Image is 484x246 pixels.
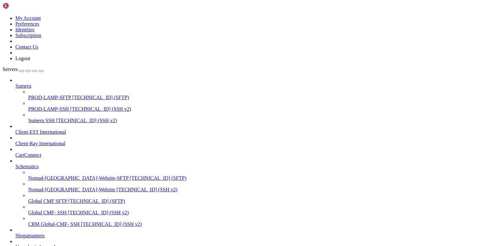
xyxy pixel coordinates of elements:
[70,106,131,112] span: [TECHNICAL_ID] (SSH v2)
[68,210,129,215] span: [TECHNICAL_ID] (SSH v2)
[28,175,128,181] span: Nomad-[GEOGRAPHIC_DATA]-Website-SFTP
[28,95,481,100] a: PROD-LAMP-SFTP [TECHNICAL_ID] (SFTP)
[28,193,481,204] li: Global CMF SFTP [TECHNICAL_ID] (SFTP)
[15,141,481,147] a: Client-Ray International
[15,233,481,239] a: Shopatsumeru
[15,33,41,38] a: Subscription
[28,221,80,227] span: CRM Global-CMF- SSH
[15,147,481,158] li: CartConnect
[15,158,481,227] li: Schematics
[28,204,481,216] li: Global CMF- SSH [TECHNICAL_ID] (SSH v2)
[15,27,35,32] a: Identities
[15,164,39,169] span: Schematics
[72,95,129,100] span: [TECHNICAL_ID] (SFTP)
[15,123,481,135] li: Client-EST International
[28,187,115,192] span: Nomad-[GEOGRAPHIC_DATA]-Website
[28,89,481,100] li: PROD-LAMP-SFTP [TECHNICAL_ID] (SFTP)
[117,187,177,192] span: [TECHNICAL_ID] (SSH v2)
[28,187,481,193] a: Nomad-[GEOGRAPHIC_DATA]-Website [TECHNICAL_ID] (SSH v2)
[15,164,481,170] a: Schematics
[15,83,481,89] a: Sumeru
[28,106,481,112] a: PROD-LAMP-SSH [TECHNICAL_ID] (SSH v2)
[28,95,71,100] span: PROD-LAMP-SFTP
[28,112,481,123] li: Sumeru SSH [TECHNICAL_ID] (SSH v2)
[28,175,481,181] a: Nomad-[GEOGRAPHIC_DATA]-Website-SFTP [TECHNICAL_ID] (SFTP)
[28,210,67,215] span: Global CMF- SSH
[15,141,65,146] span: Client-Ray International
[15,233,45,238] span: Shopatsumeru
[81,221,142,227] span: [TECHNICAL_ID] (SSH v2)
[15,21,39,27] a: Preferences
[28,221,481,227] a: CRM Global-CMF- SSH [TECHNICAL_ID] (SSH v2)
[28,198,481,204] a: Global CMF SFTP [TECHNICAL_ID] (SFTP)
[28,106,69,112] span: PROD-LAMP-SSH
[28,170,481,181] li: Nomad-[GEOGRAPHIC_DATA]-Website-SFTP [TECHNICAL_ID] (SFTP)
[28,198,67,204] span: Global CMF SFTP
[15,227,481,239] li: Shopatsumeru
[15,129,66,135] span: Client-EST International
[68,198,125,204] span: [TECHNICAL_ID] (SFTP)
[130,175,186,181] span: [TECHNICAL_ID] (SFTP)
[28,181,481,193] li: Nomad-[GEOGRAPHIC_DATA]-Website [TECHNICAL_ID] (SSH v2)
[28,216,481,227] li: CRM Global-CMF- SSH [TECHNICAL_ID] (SSH v2)
[15,135,481,147] li: Client-Ray International
[28,100,481,112] li: PROD-LAMP-SSH [TECHNICAL_ID] (SSH v2)
[56,118,117,123] span: [TECHNICAL_ID] (SSH v2)
[28,210,481,216] a: Global CMF- SSH [TECHNICAL_ID] (SSH v2)
[15,56,30,61] a: Logout
[15,15,41,21] a: My Account
[15,83,31,89] span: Sumeru
[15,77,481,123] li: Sumeru
[3,67,18,72] span: Servers
[28,118,55,123] span: Sumeru SSH
[3,3,39,9] img: Shellngn
[15,152,481,158] a: CartConnect
[15,44,38,50] a: Contact Us
[15,152,41,158] span: CartConnect
[3,67,44,72] a: Servers
[28,118,481,123] a: Sumeru SSH [TECHNICAL_ID] (SSH v2)
[15,129,481,135] a: Client-EST International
